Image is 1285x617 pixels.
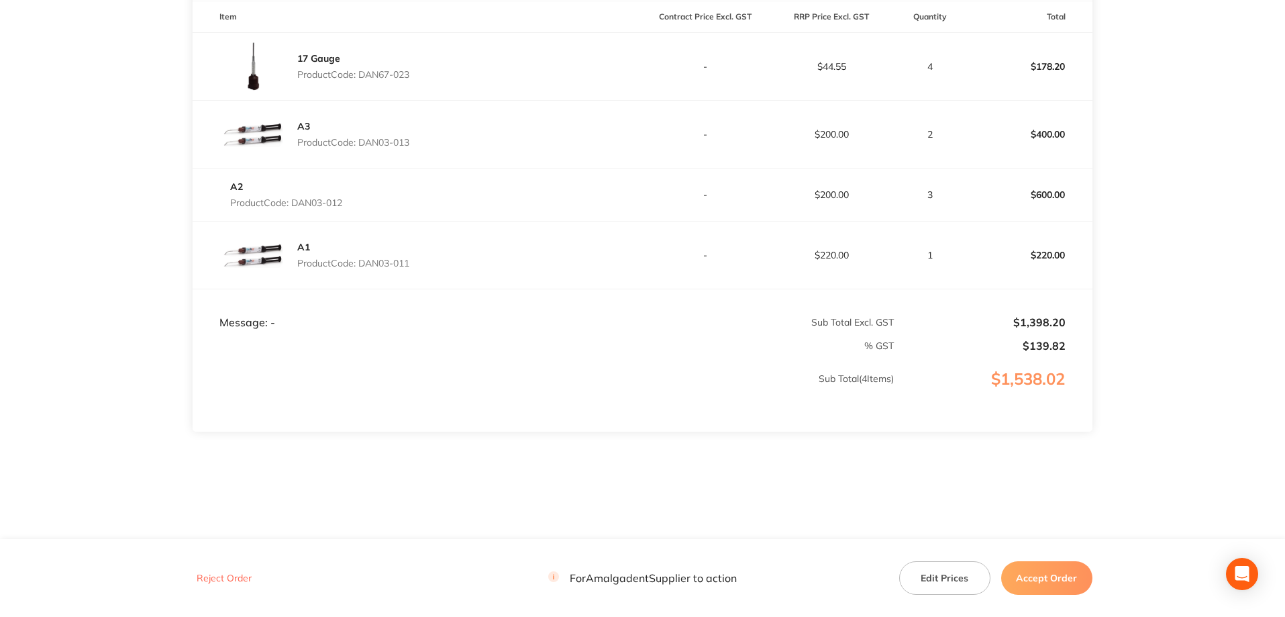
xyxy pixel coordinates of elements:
[193,289,642,329] td: Message: -
[769,250,894,260] p: $220.00
[297,137,409,148] p: Product Code: DAN03-013
[1001,561,1092,595] button: Accept Order
[967,50,1092,83] p: $178.20
[644,250,768,260] p: -
[230,197,342,208] p: Product Code: DAN03-012
[548,571,737,584] p: For Amalgadent Supplier to action
[769,189,894,200] p: $200.00
[769,61,894,72] p: $44.55
[895,189,966,200] p: 3
[769,129,894,140] p: $200.00
[768,1,894,33] th: RRP Price Excl. GST
[967,179,1092,211] p: $600.00
[230,181,243,193] a: A2
[644,189,768,200] p: -
[643,1,769,33] th: Contract Price Excl. GST
[1226,558,1258,590] div: Open Intercom Messenger
[895,316,1066,328] p: $1,398.20
[966,1,1092,33] th: Total
[895,370,1092,416] p: $1,538.02
[895,250,966,260] p: 1
[644,129,768,140] p: -
[899,561,990,595] button: Edit Prices
[219,33,287,100] img: bmpuMTFhMg
[644,317,894,328] p: Sub Total Excl. GST
[297,241,310,253] a: A1
[895,340,1066,352] p: $139.82
[297,258,409,269] p: Product Code: DAN03-011
[967,239,1092,271] p: $220.00
[297,52,340,64] a: 17 Gauge
[193,373,894,411] p: Sub Total ( 4 Items)
[967,118,1092,150] p: $400.00
[297,120,310,132] a: A3
[193,340,894,351] p: % GST
[895,129,966,140] p: 2
[219,101,287,168] img: bHVjM2lxMw
[894,1,966,33] th: Quantity
[193,1,642,33] th: Item
[644,61,768,72] p: -
[193,572,256,584] button: Reject Order
[895,61,966,72] p: 4
[297,69,409,80] p: Product Code: DAN67-023
[219,222,287,289] img: cWlqdWlmaQ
